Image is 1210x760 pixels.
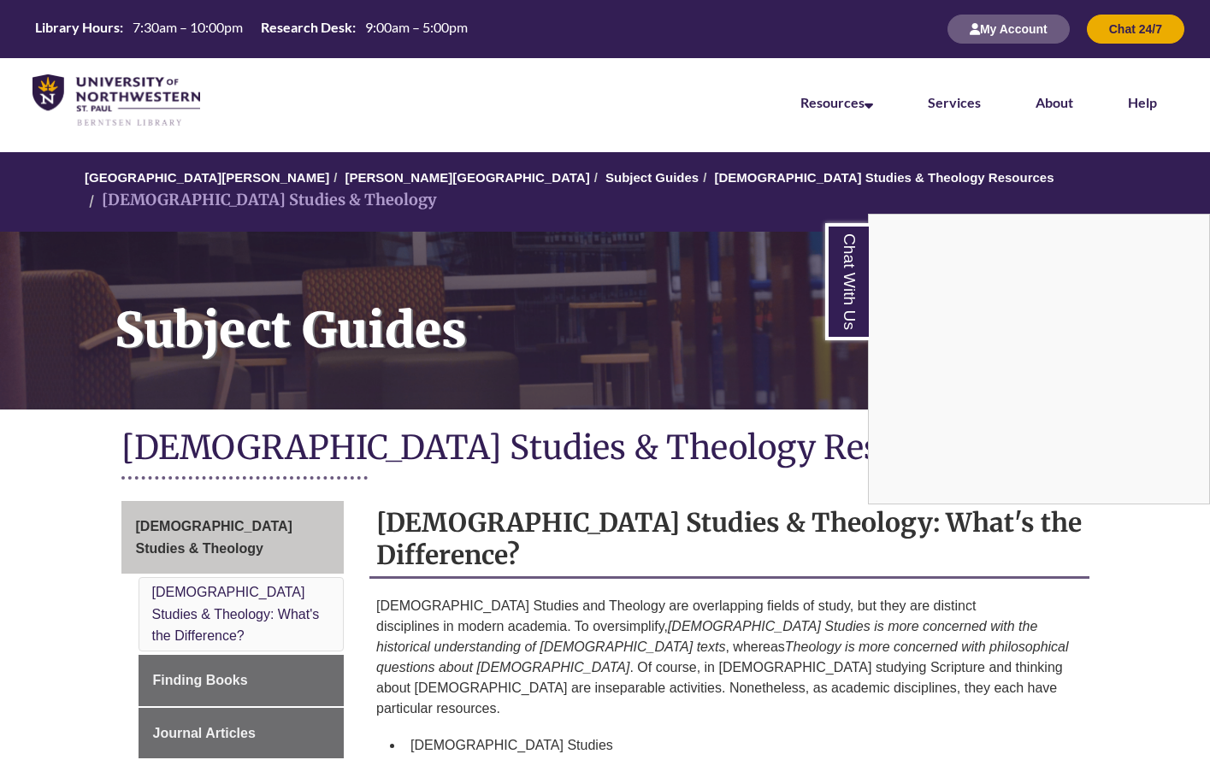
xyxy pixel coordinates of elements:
[869,215,1209,504] iframe: Chat Widget
[868,214,1210,504] div: Chat With Us
[32,74,200,127] img: UNWSP Library Logo
[928,94,981,110] a: Services
[825,223,869,340] a: Chat With Us
[1128,94,1157,110] a: Help
[1036,94,1073,110] a: About
[800,94,873,110] a: Resources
